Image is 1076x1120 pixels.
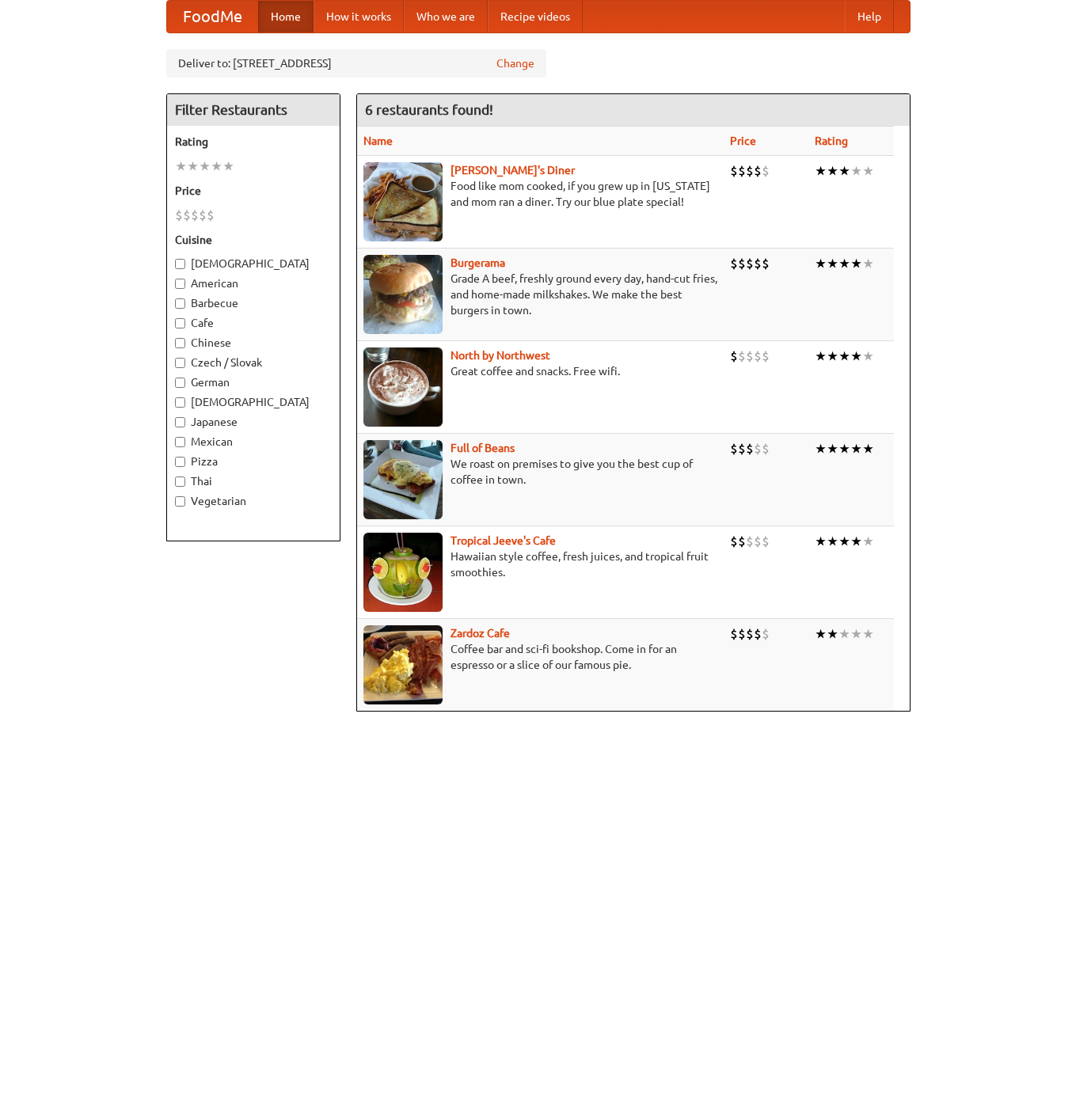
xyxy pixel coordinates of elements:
[827,533,838,550] li: ★
[838,625,850,643] li: ★
[175,298,185,309] input: Barbecue
[862,533,874,550] li: ★
[746,255,754,272] li: $
[175,315,332,331] label: Cafe
[166,49,546,78] div: Deliver to: [STREET_ADDRESS]
[175,183,332,199] h5: Price
[365,102,493,117] ng-pluralize: 6 restaurants found!
[762,347,770,365] li: $
[496,55,534,71] a: Change
[838,255,850,272] li: ★
[451,534,556,547] a: Tropical Jeeve's Cafe
[314,1,404,32] a: How it works
[762,625,770,643] li: $
[258,1,314,32] a: Home
[207,207,215,224] li: $
[862,347,874,365] li: ★
[175,134,332,150] h5: Rating
[363,347,443,427] img: north.jpg
[862,625,874,643] li: ★
[827,162,838,180] li: ★
[175,378,185,388] input: German
[451,627,510,640] b: Zardoz Cafe
[815,255,827,272] li: ★
[175,358,185,368] input: Czech / Slovak
[175,295,332,311] label: Barbecue
[175,414,332,430] label: Japanese
[363,549,717,580] p: Hawaiian style coffee, fresh juices, and tropical fruit smoothies.
[862,162,874,180] li: ★
[175,493,332,509] label: Vegetarian
[363,440,443,519] img: beans.jpg
[730,440,738,457] li: $
[451,349,550,362] a: North by Northwest
[175,318,185,328] input: Cafe
[363,641,717,673] p: Coffee bar and sci-fi bookshop. Come in for an espresso or a slice of our famous pie.
[862,440,874,457] li: ★
[815,135,848,147] a: Rating
[363,255,443,334] img: burgerama.jpg
[850,533,862,550] li: ★
[845,1,894,32] a: Help
[738,162,746,180] li: $
[175,279,185,289] input: American
[199,207,207,224] li: $
[451,164,575,177] a: [PERSON_NAME]'s Diner
[827,255,838,272] li: ★
[754,162,762,180] li: $
[175,454,332,469] label: Pizza
[488,1,583,32] a: Recipe videos
[175,275,332,291] label: American
[175,397,185,408] input: [DEMOGRAPHIC_DATA]
[404,1,488,32] a: Who we are
[175,207,183,224] li: $
[363,271,717,318] p: Grade A beef, freshly ground every day, hand-cut fries, and home-made milkshakes. We make the bes...
[738,440,746,457] li: $
[738,625,746,643] li: $
[754,347,762,365] li: $
[363,625,443,704] img: zardoz.jpg
[815,533,827,550] li: ★
[175,476,185,487] input: Thai
[363,162,443,241] img: sallys.jpg
[211,158,222,175] li: ★
[838,440,850,457] li: ★
[754,533,762,550] li: $
[738,533,746,550] li: $
[815,440,827,457] li: ★
[762,440,770,457] li: $
[175,437,185,447] input: Mexican
[762,255,770,272] li: $
[175,417,185,427] input: Japanese
[815,625,827,643] li: ★
[738,255,746,272] li: $
[175,457,185,467] input: Pizza
[363,178,717,210] p: Food like mom cooked, if you grew up in [US_STATE] and mom ran a diner. Try our blue plate special!
[363,456,717,488] p: We roast on premises to give you the best cup of coffee in town.
[730,347,738,365] li: $
[175,158,187,175] li: ★
[862,255,874,272] li: ★
[754,255,762,272] li: $
[451,256,505,269] a: Burgerama
[746,440,754,457] li: $
[175,374,332,390] label: German
[199,158,211,175] li: ★
[363,533,443,612] img: jeeves.jpg
[730,533,738,550] li: $
[363,363,717,379] p: Great coffee and snacks. Free wifi.
[191,207,199,224] li: $
[746,162,754,180] li: $
[175,338,185,348] input: Chinese
[451,442,515,454] a: Full of Beans
[850,255,862,272] li: ★
[754,625,762,643] li: $
[754,440,762,457] li: $
[730,255,738,272] li: $
[187,158,199,175] li: ★
[838,162,850,180] li: ★
[175,434,332,450] label: Mexican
